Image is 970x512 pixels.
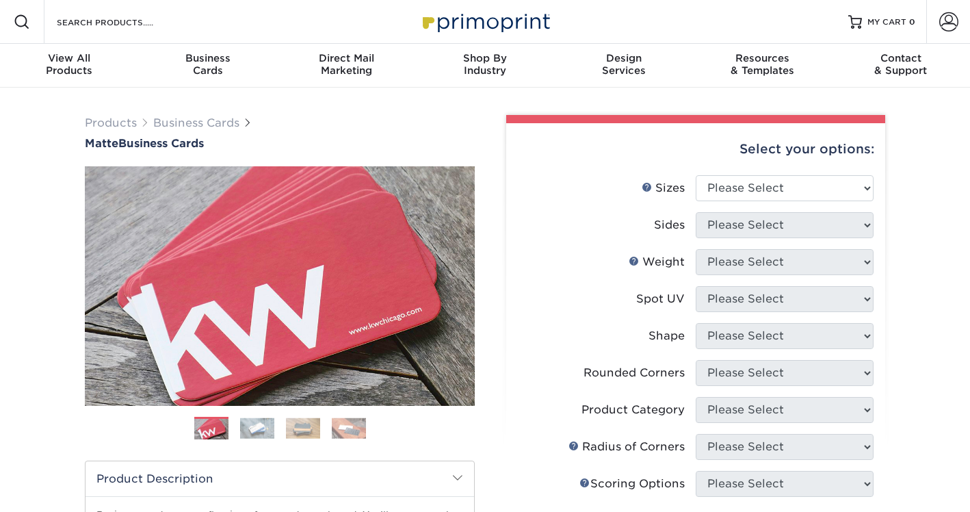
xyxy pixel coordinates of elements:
a: Business Cards [153,116,239,129]
a: Resources& Templates [693,44,832,88]
img: Business Cards 03 [286,418,320,439]
span: Matte [85,137,118,150]
img: Primoprint [417,7,553,36]
span: Design [554,52,693,64]
span: Business [139,52,278,64]
div: Scoring Options [579,476,685,492]
a: DesignServices [554,44,693,88]
a: Products [85,116,137,129]
div: Cards [139,52,278,77]
h2: Product Description [86,461,474,496]
img: Matte 01 [85,91,475,481]
div: Radius of Corners [568,439,685,455]
a: MatteBusiness Cards [85,137,475,150]
div: & Templates [693,52,832,77]
img: Business Cards 02 [240,418,274,439]
div: Select your options: [517,123,874,175]
a: BusinessCards [139,44,278,88]
div: Spot UV [636,291,685,307]
div: Shape [648,328,685,344]
a: Shop ByIndustry [416,44,555,88]
h1: Business Cards [85,137,475,150]
div: Weight [629,254,685,270]
span: 0 [909,17,915,27]
input: SEARCH PRODUCTS..... [55,14,189,30]
a: Contact& Support [831,44,970,88]
div: Marketing [277,52,416,77]
span: Resources [693,52,832,64]
div: Rounded Corners [584,365,685,381]
span: MY CART [867,16,906,28]
a: Direct MailMarketing [277,44,416,88]
div: Sides [654,217,685,233]
div: & Support [831,52,970,77]
div: Industry [416,52,555,77]
div: Sizes [642,180,685,196]
span: Contact [831,52,970,64]
img: Business Cards 04 [332,418,366,439]
span: Direct Mail [277,52,416,64]
img: Business Cards 01 [194,412,228,446]
span: Shop By [416,52,555,64]
div: Product Category [581,402,685,418]
div: Services [554,52,693,77]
